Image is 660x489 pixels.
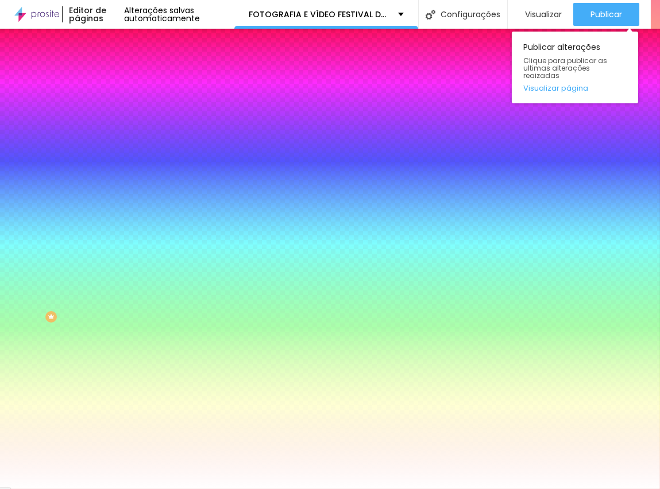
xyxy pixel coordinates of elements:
p: FOTOGRAFIA E VÍDEO FESTIVAL DE DANÇA CCS 2025 [249,10,389,18]
div: Alterações salvas automaticamente [124,6,234,22]
a: Visualizar página [523,84,627,92]
span: Clique para publicar as ultimas alterações reaizadas [523,57,627,80]
span: Publicar [590,10,622,19]
span: Visualizar [525,10,562,19]
img: Icone [426,10,435,20]
button: Visualizar [508,3,573,26]
div: Publicar alterações [512,32,638,103]
div: Editor de páginas [62,6,124,22]
button: Publicar [573,3,639,26]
